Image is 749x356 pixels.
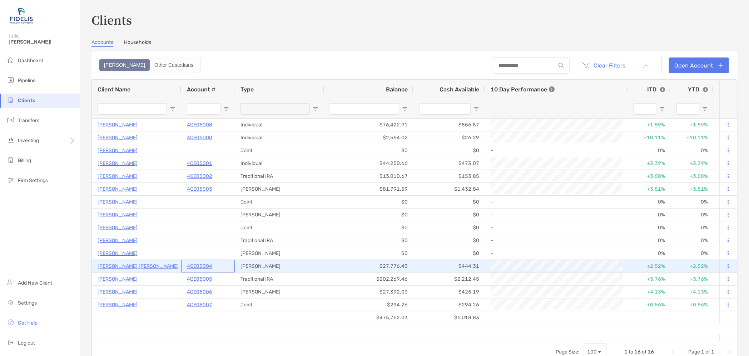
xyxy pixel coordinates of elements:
a: [PERSON_NAME] [98,275,138,284]
div: 0% [671,144,714,157]
div: 0% [671,209,714,221]
a: [PERSON_NAME] [98,236,138,245]
div: $76,422.91 [324,119,413,131]
a: Open Account [669,57,729,73]
button: Open Filter Menu [313,106,318,112]
div: 0% [671,221,714,234]
div: 0% [628,221,671,234]
div: +3.76% [628,273,671,285]
span: 1 [624,349,628,355]
div: $27,776.43 [324,260,413,272]
span: Get Help [18,320,38,326]
div: 0% [671,234,714,247]
div: +10.11% [671,131,714,144]
div: 0% [628,144,671,157]
div: 0% [671,247,714,260]
h3: Clients [91,11,738,28]
div: Joint [235,144,324,157]
input: Balance Filter Input [330,103,399,115]
div: $26.29 [413,131,485,144]
div: - [491,145,622,156]
div: $294.26 [324,299,413,311]
img: pipeline icon [6,76,15,84]
p: 4QE05001 [187,159,212,168]
div: +1.89% [671,119,714,131]
div: Previous Page [680,349,685,355]
div: - [491,209,622,221]
p: 4QE05006 [187,287,212,296]
span: Page [688,349,700,355]
img: get-help icon [6,318,15,327]
div: Last Page [726,349,731,355]
input: YTD Filter Input [676,103,699,115]
img: dashboard icon [6,56,15,64]
div: $27,392.03 [324,286,413,298]
div: +3.81% [671,183,714,195]
div: $81,791.59 [324,183,413,195]
div: $1,432.84 [413,183,485,195]
input: Client Name Filter Input [98,103,167,115]
div: +2.52% [671,260,714,272]
a: 4QE05005 [187,275,212,284]
span: 1 [711,349,714,355]
div: $294.26 [413,299,485,311]
div: $0 [413,144,485,157]
div: $0 [324,144,413,157]
span: Account # [187,86,215,93]
a: 4QE05002 [187,172,212,181]
div: $2,212.45 [413,273,485,285]
div: $444.31 [413,260,485,272]
p: [PERSON_NAME] [PERSON_NAME] [98,262,179,271]
span: 1 [701,349,704,355]
div: $475,762.03 [324,311,413,324]
a: [PERSON_NAME] [98,146,138,155]
div: [PERSON_NAME] [235,183,324,195]
div: Individual [235,157,324,170]
input: Cash Available Filter Input [419,103,471,115]
p: [PERSON_NAME] [98,159,138,168]
div: $0 [324,221,413,234]
span: Firm Settings [18,177,48,184]
div: +0.56% [671,299,714,311]
span: [PERSON_NAME]! [9,39,75,45]
div: $473.07 [413,157,485,170]
a: Households [124,39,151,47]
a: [PERSON_NAME] [98,133,138,142]
div: [PERSON_NAME] [235,260,324,272]
span: Investing [18,137,39,144]
button: Open Filter Menu [473,106,479,112]
div: $0 [324,234,413,247]
div: Joint [235,299,324,311]
div: - [491,222,622,234]
p: 4QE05003 [187,185,212,194]
a: [PERSON_NAME] [98,185,138,194]
div: Next Page [717,349,723,355]
img: Zoe Logo [9,3,34,29]
div: YTD [688,86,708,93]
div: Zoe [100,60,149,70]
div: +3.81% [628,183,671,195]
div: Individual [235,131,324,144]
div: $0 [413,221,485,234]
div: $0 [324,247,413,260]
img: investing icon [6,136,15,144]
div: $6,018.83 [413,311,485,324]
div: [PERSON_NAME] [235,209,324,221]
p: 4QE05008 [187,120,212,129]
div: +4.13% [671,286,714,298]
div: +3.76% [671,273,714,285]
div: Traditional IRA [235,170,324,182]
p: [PERSON_NAME] [98,223,138,232]
p: [PERSON_NAME] [98,210,138,219]
span: Dashboard [18,57,43,64]
div: [PERSON_NAME] [235,247,324,260]
input: Account # Filter Input [187,103,220,115]
div: $2,554.02 [324,131,413,144]
div: $425.19 [413,286,485,298]
a: [PERSON_NAME] [98,287,138,296]
p: [PERSON_NAME] [98,120,138,129]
